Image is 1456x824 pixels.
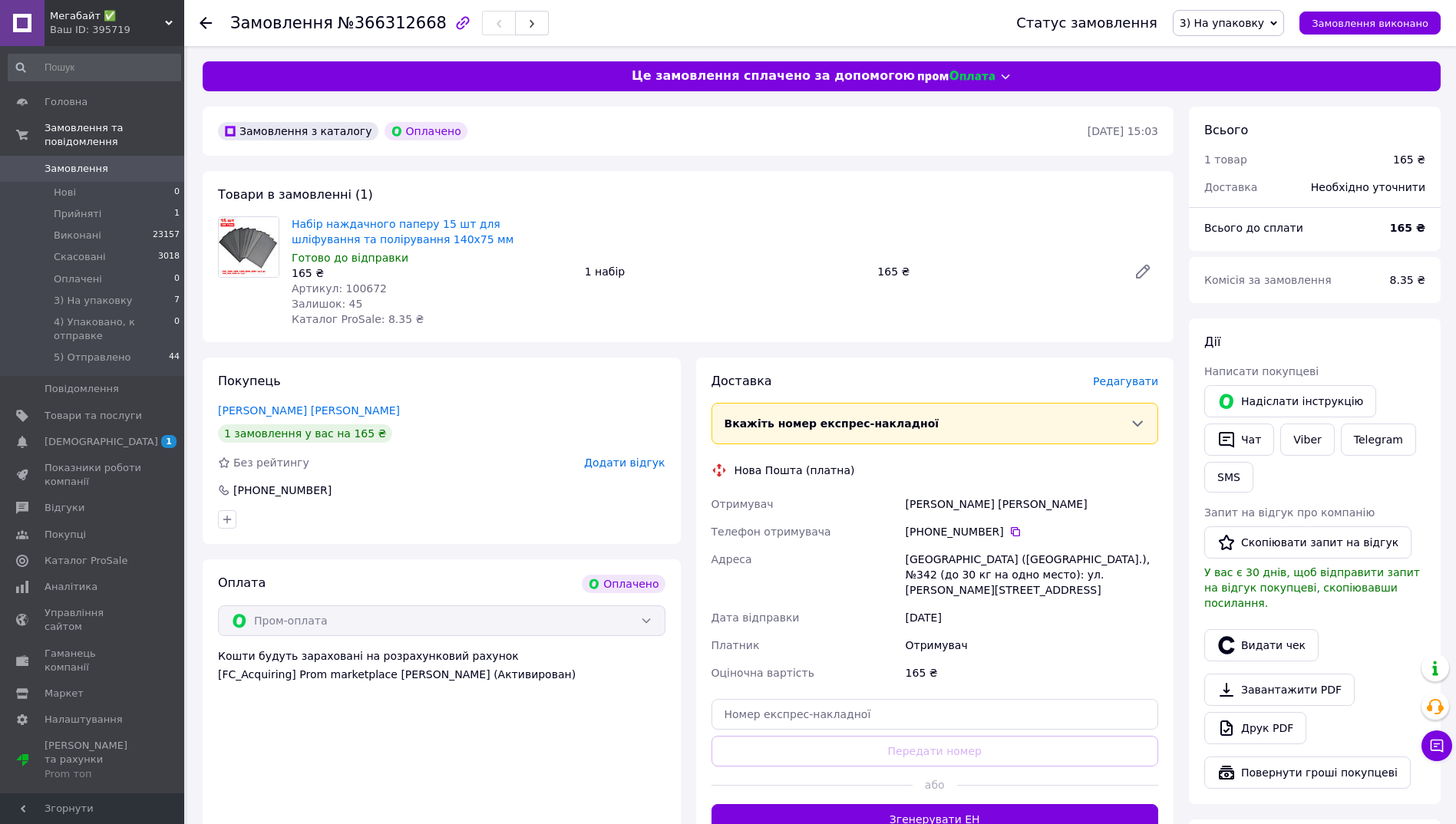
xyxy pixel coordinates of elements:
span: Всього до сплати [1204,222,1303,234]
div: Оплачено [385,122,467,140]
span: Товари в замовленні (1) [218,187,373,202]
span: Доставка [711,374,772,388]
div: Повернутися назад [200,15,212,31]
span: 3) На упаковку [1180,17,1264,29]
span: Товари та послуги [45,409,142,423]
span: Аналітика [45,580,97,594]
span: Маркет [45,687,84,700]
span: Прийняті [54,207,101,221]
span: Залишок: 45 [292,298,362,310]
span: 1 [161,435,177,448]
span: 23157 [153,229,180,242]
button: Замовлення виконано [1299,12,1441,35]
span: Без рейтингу [233,456,309,469]
span: або [913,777,957,793]
span: Каталог ProSale: 8.35 ₴ [292,313,424,325]
b: 165 ₴ [1390,222,1425,234]
div: 1 набір [579,261,872,282]
span: Замовлення [45,162,108,176]
span: Головна [45,95,87,109]
span: Показники роботи компанії [45,461,142,489]
span: №366312668 [338,14,447,32]
span: Дії [1204,335,1220,349]
span: 3018 [158,250,180,264]
div: Prom топ [45,767,142,781]
button: SMS [1204,462,1253,493]
time: [DATE] 15:03 [1088,125,1158,137]
input: Номер експрес-накладної [711,699,1159,730]
a: Завантажити PDF [1204,674,1355,706]
div: Статус замовлення [1016,15,1157,31]
a: Друк PDF [1204,712,1306,744]
span: 5) Отправлено [54,351,130,364]
a: Редагувати [1127,256,1158,287]
span: Дата відправки [711,611,800,624]
div: Кошти будуть зараховані на розрахунковий рахунок [218,648,665,682]
div: [FC_Acquiring] Prom marketplace [PERSON_NAME] (Активирован) [218,667,665,682]
span: Повідомлення [45,382,119,396]
div: [PERSON_NAME] [PERSON_NAME] [903,490,1161,518]
div: Отримувач [903,631,1161,659]
button: Повернути гроші покупцеві [1204,756,1411,789]
div: Нова Пошта (платна) [731,463,859,478]
div: 165 ₴ [292,265,573,281]
span: Отримувач [711,498,774,510]
span: [PERSON_NAME] та рахунки [45,739,142,781]
div: Ваш ID: 395719 [50,23,184,37]
a: Viber [1280,424,1334,456]
span: 1 [174,207,180,221]
span: Редагувати [1093,375,1158,387]
button: Чат [1204,424,1274,456]
a: Telegram [1341,424,1416,456]
button: Надіслати інструкцію [1204,385,1376,417]
span: Всього [1204,123,1248,137]
span: 4) Упаковано, к отправке [54,315,174,343]
div: [PHONE_NUMBER] [906,524,1158,539]
a: [PERSON_NAME] [PERSON_NAME] [218,404,400,417]
span: Оціночна вартість [711,667,814,679]
span: 7 [174,294,180,308]
span: [DEMOGRAPHIC_DATA] [45,435,158,449]
span: Комісія за замовлення [1204,274,1332,286]
span: Покупці [45,528,86,542]
span: Адреса [711,553,752,565]
div: 165 ₴ [1393,152,1425,167]
span: Платник [711,639,760,651]
button: Видати чек [1204,629,1319,661]
span: Вкажіть номер експрес-накладної [725,417,939,430]
span: 0 [174,272,180,286]
span: Покупець [218,374,281,388]
span: Каталог ProSale [45,554,127,568]
span: 0 [174,186,180,199]
span: Доставка [1204,181,1257,193]
span: Телефон отримувача [711,526,831,538]
span: 8.35 ₴ [1390,274,1425,286]
div: Оплачено [582,575,665,593]
span: 3) На упаковку [54,294,133,308]
span: 44 [169,351,180,364]
span: Мегабайт ✅ [50,9,165,23]
div: 165 ₴ [903,659,1161,687]
span: Управління сайтом [45,606,142,634]
span: Запит на відгук про компанію [1204,506,1375,519]
span: У вас є 30 днів, щоб відправити запит на відгук покупцеві, скопіювавши посилання. [1204,566,1420,609]
span: Написати покупцеві [1204,365,1319,377]
span: Готово до відправки [292,252,408,264]
div: Замовлення з каталогу [218,122,378,140]
div: [DATE] [903,604,1161,631]
span: Відгуки [45,501,84,515]
span: 0 [174,315,180,343]
span: Замовлення та повідомлення [45,121,184,149]
span: Гаманець компанії [45,647,142,674]
a: Набір наждачного паперу 15 шт для шліфування та полірування 140x75 мм [292,218,513,246]
div: 165 ₴ [871,261,1121,282]
div: [PHONE_NUMBER] [232,483,333,498]
button: Скопіювати запит на відгук [1204,526,1411,559]
span: Оплата [218,575,266,590]
span: Оплачені [54,272,102,286]
div: Необхідно уточнити [1302,170,1435,204]
span: Це замовлення сплачено за допомогою [632,68,915,85]
span: Нові [54,186,76,199]
span: Налаштування [45,713,123,727]
img: Набір наждачного паперу 15 шт для шліфування та полірування 140x75 мм [219,217,279,277]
